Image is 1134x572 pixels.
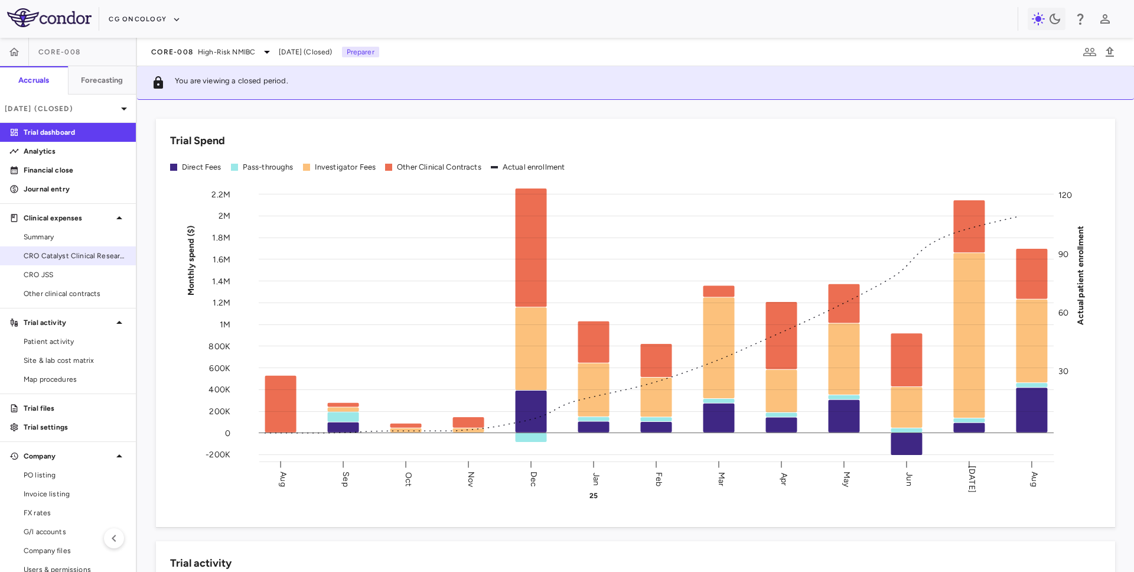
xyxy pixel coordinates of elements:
span: [DATE] (Closed) [279,47,332,57]
text: Nov [466,471,476,487]
text: Sep [341,472,351,486]
span: G/l accounts [24,526,126,537]
tspan: -200K [206,450,230,460]
text: Apr [779,472,789,485]
tspan: 1.6M [213,254,230,264]
p: Clinical expenses [24,213,112,223]
tspan: 2M [219,211,230,221]
text: Jun [904,472,914,486]
tspan: 400K [208,385,230,395]
h6: Forecasting [81,75,123,86]
p: Trial files [24,403,126,414]
tspan: 1.8M [212,233,230,243]
tspan: 800K [208,341,230,351]
p: Trial dashboard [24,127,126,138]
span: Map procedures [24,374,126,385]
tspan: Actual patient enrollment [1076,225,1086,324]
h6: Accruals [18,75,49,86]
p: Company [24,451,112,461]
text: Jan [591,472,601,485]
p: Analytics [24,146,126,157]
span: Invoice listing [24,489,126,499]
tspan: 2.2M [211,189,230,199]
p: Trial activity [24,317,112,328]
span: Summary [24,232,126,242]
text: Aug [1029,472,1039,486]
div: Actual enrollment [503,162,565,173]
text: Feb [654,472,664,486]
tspan: 0 [225,428,230,438]
text: Dec [529,471,539,486]
tspan: Monthly spend ($) [186,225,196,295]
p: Financial close [24,165,126,175]
tspan: 200K [209,406,230,416]
text: [DATE] [967,466,977,493]
span: CRO JSS [24,269,126,280]
span: High-Risk NMIBC [198,47,255,57]
div: Other Clinical Contracts [397,162,481,173]
text: Mar [716,472,726,486]
p: Journal entry [24,184,126,194]
h6: Trial Spend [170,133,225,149]
p: [DATE] (Closed) [5,103,117,114]
span: Company files [24,545,126,556]
tspan: 90 [1058,249,1068,259]
tspan: 1.2M [213,298,230,308]
span: FX rates [24,508,126,518]
tspan: 30 [1058,366,1068,376]
p: Preparer [342,47,379,57]
span: CORE-008 [38,47,80,57]
text: 25 [589,492,598,500]
tspan: 120 [1058,190,1072,200]
p: Trial settings [24,422,126,433]
p: You are viewing a closed period. [175,76,288,90]
tspan: 600K [209,363,230,373]
span: CRO Catalyst Clinical Research [24,251,126,261]
div: Pass-throughs [243,162,294,173]
button: CG Oncology [109,10,181,29]
div: Direct Fees [182,162,221,173]
div: Investigator Fees [315,162,376,173]
tspan: 1.4M [212,276,230,286]
tspan: 1M [220,320,230,330]
text: May [842,471,852,487]
tspan: 60 [1058,308,1068,318]
span: Patient activity [24,336,126,347]
text: Aug [278,472,288,486]
img: logo-full-SnFGN8VE.png [7,8,92,27]
text: Oct [403,472,413,486]
span: CORE-008 [151,47,193,57]
h6: Trial activity [170,555,232,571]
span: Other clinical contracts [24,288,126,299]
span: Site & lab cost matrix [24,355,126,366]
span: PO listing [24,470,126,480]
